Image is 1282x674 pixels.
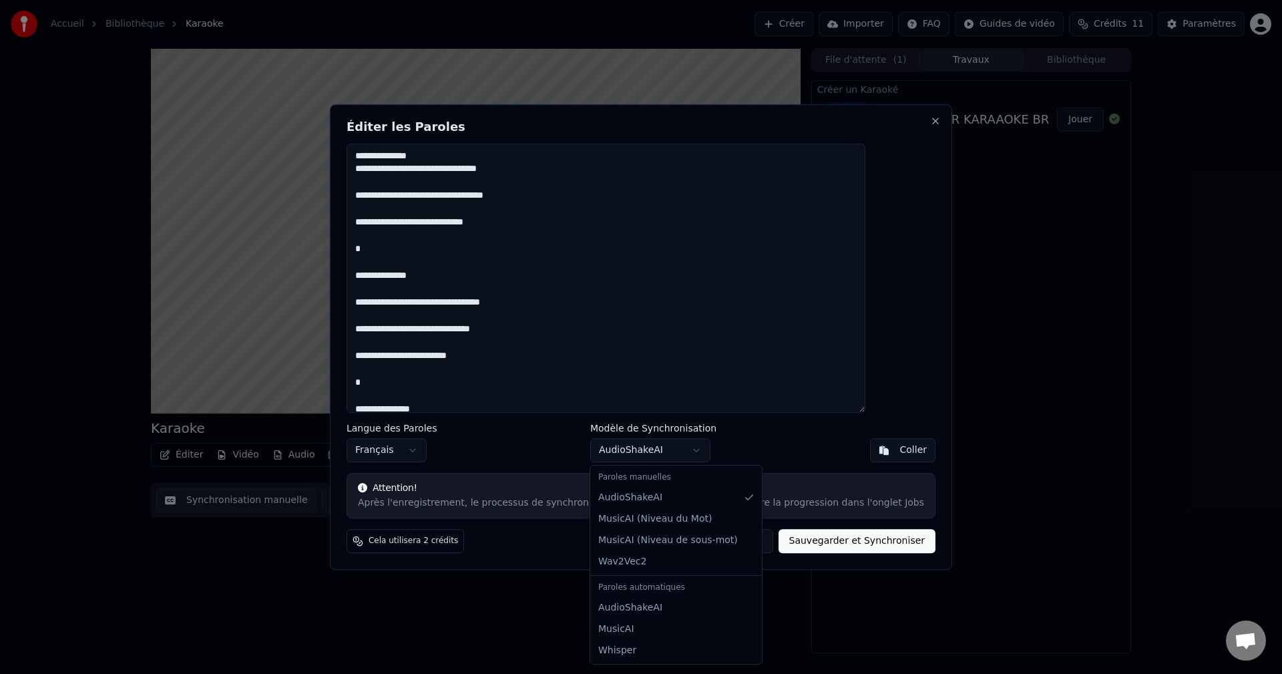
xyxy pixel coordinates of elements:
[598,534,738,547] span: MusicAI ( Niveau de sous-mot )
[598,512,712,526] span: MusicAI ( Niveau du Mot )
[598,623,634,636] span: MusicAI
[598,555,646,568] span: Wav2Vec2
[593,578,759,597] div: Paroles automatiques
[593,468,759,487] div: Paroles manuelles
[598,491,662,504] span: AudioShakeAI
[598,601,662,615] span: AudioShakeAI
[598,644,636,657] span: Whisper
